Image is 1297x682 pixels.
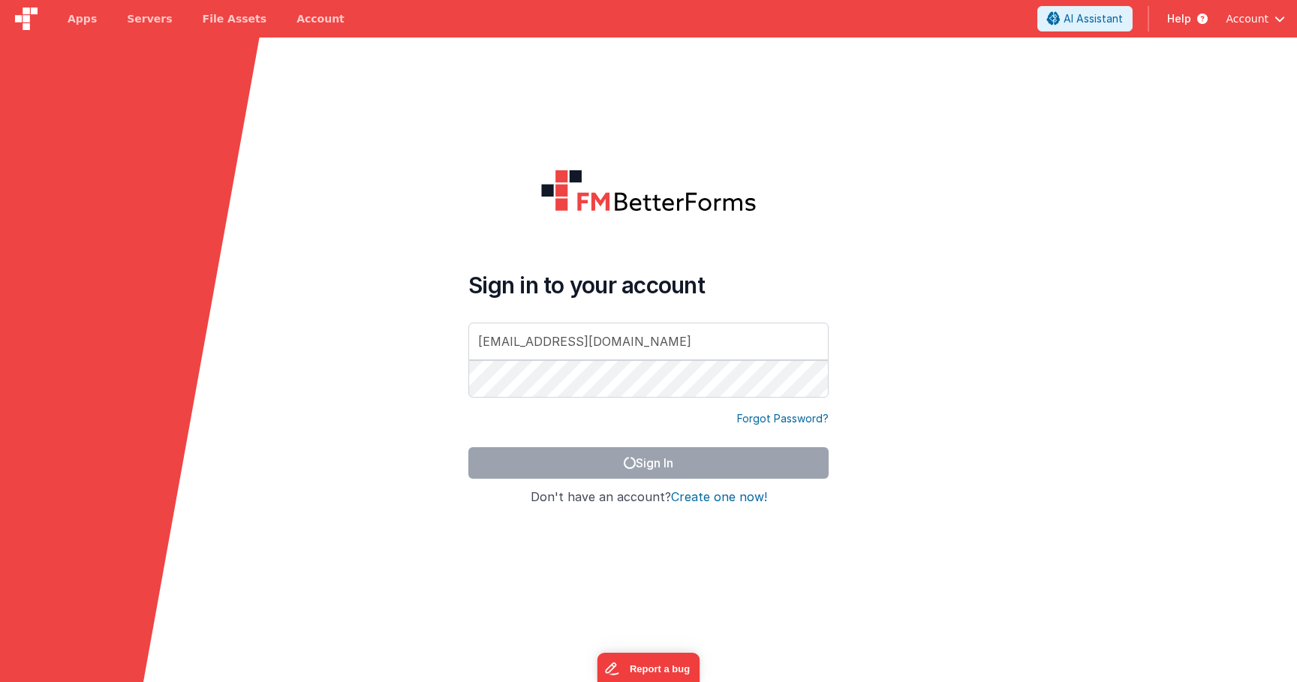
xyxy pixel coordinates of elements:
[1037,6,1133,32] button: AI Assistant
[1167,11,1191,26] span: Help
[68,11,97,26] span: Apps
[1064,11,1123,26] span: AI Assistant
[671,491,767,504] button: Create one now!
[1226,11,1268,26] span: Account
[468,491,829,504] h4: Don't have an account?
[127,11,172,26] span: Servers
[468,272,829,299] h4: Sign in to your account
[203,11,267,26] span: File Assets
[737,411,829,426] a: Forgot Password?
[1226,11,1285,26] button: Account
[468,323,829,360] input: Email Address
[468,447,829,479] button: Sign In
